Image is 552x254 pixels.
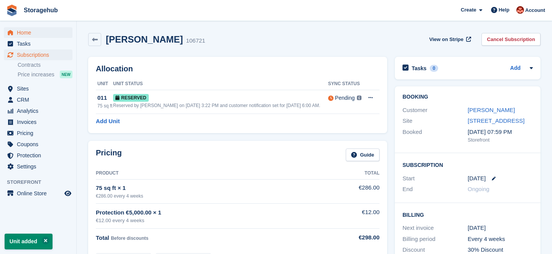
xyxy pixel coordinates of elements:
[402,235,468,244] div: Billing period
[461,6,476,14] span: Create
[111,236,148,241] span: Before discounts
[4,139,72,150] a: menu
[4,161,72,172] a: menu
[468,128,533,137] div: [DATE] 07:59 PM
[4,106,72,116] a: menu
[96,184,336,193] div: 75 sq ft × 1
[402,224,468,233] div: Next invoice
[4,38,72,49] a: menu
[336,179,379,203] td: €286.00
[412,65,427,72] h2: Tasks
[402,211,533,218] h2: Billing
[402,106,468,115] div: Customer
[357,96,361,100] img: icon-info-grey-7440780725fd019a000dd9b08b2336e03edf1995a4989e88bcd33f0948082b44.svg
[402,94,533,100] h2: Booking
[510,64,521,73] a: Add
[525,7,545,14] span: Account
[4,117,72,127] a: menu
[468,235,533,244] div: Every 4 weeks
[97,102,113,109] div: 75 sq ft
[96,193,336,200] div: €286.00 every 4 weeks
[516,6,524,14] img: Nick
[17,188,63,199] span: Online Store
[96,167,336,180] th: Product
[96,234,109,241] span: Total
[17,139,63,150] span: Coupons
[4,188,72,199] a: menu
[7,178,76,186] span: Storefront
[336,167,379,180] th: Total
[402,174,468,183] div: Start
[4,150,72,161] a: menu
[6,5,18,16] img: stora-icon-8386f47178a22dfd0bd8f6a31ec36ba5ce8667c1dd55bd0f319d3a0aa187defe.svg
[4,27,72,38] a: menu
[468,186,490,192] span: Ongoing
[106,34,183,45] h2: [PERSON_NAME]
[96,64,379,73] h2: Allocation
[468,107,515,113] a: [PERSON_NAME]
[96,208,336,217] div: Protection €5,000.00 × 1
[468,174,486,183] time: 2025-09-10 00:00:00 UTC
[17,106,63,116] span: Analytics
[17,27,63,38] span: Home
[17,150,63,161] span: Protection
[402,128,468,144] div: Booked
[17,83,63,94] span: Sites
[429,36,463,43] span: View on Stripe
[97,94,113,102] div: 011
[17,161,63,172] span: Settings
[346,148,379,161] a: Guide
[328,78,363,90] th: Sync Status
[113,94,149,102] span: Reserved
[4,94,72,105] a: menu
[402,117,468,125] div: Site
[18,71,54,78] span: Price increases
[96,78,113,90] th: Unit
[468,117,524,124] a: [STREET_ADDRESS]
[336,233,379,242] div: €298.00
[4,128,72,139] a: menu
[5,234,53,249] p: Unit added
[402,161,533,168] h2: Subscription
[17,128,63,139] span: Pricing
[18,61,72,69] a: Contracts
[468,136,533,144] div: Storefront
[17,38,63,49] span: Tasks
[63,189,72,198] a: Preview store
[402,185,468,194] div: End
[17,49,63,60] span: Subscriptions
[113,78,328,90] th: Unit Status
[96,148,122,161] h2: Pricing
[468,224,533,233] div: [DATE]
[21,4,61,16] a: Storagehub
[481,33,540,46] a: Cancel Subscription
[96,117,120,126] a: Add Unit
[499,6,509,14] span: Help
[4,83,72,94] a: menu
[186,36,205,45] div: 106721
[335,94,355,102] div: Pending
[18,70,72,79] a: Price increases NEW
[96,217,336,224] div: €12.00 every 4 weeks
[4,49,72,60] a: menu
[430,65,439,72] div: 0
[426,33,473,46] a: View on Stripe
[336,204,379,229] td: €12.00
[60,71,72,78] div: NEW
[113,102,328,109] div: Reserved by [PERSON_NAME] on [DATE] 3:22 PM and customer notification set for [DATE] 6:00 AM.
[17,117,63,127] span: Invoices
[17,94,63,105] span: CRM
